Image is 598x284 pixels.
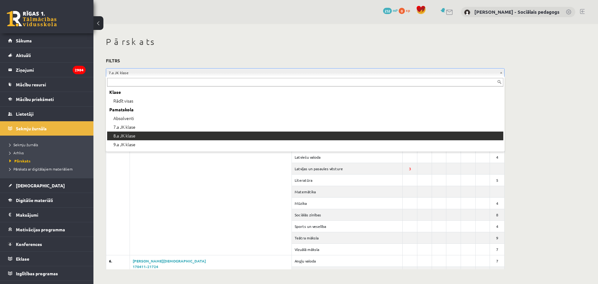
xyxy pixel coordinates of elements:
div: Rādīt visas [107,97,503,105]
div: Absolventi [107,114,503,123]
div: 9.a JK klase [107,140,503,149]
div: Pamatskola [107,105,503,114]
div: Klase [107,88,503,97]
div: 7.a JK klase [107,123,503,132]
div: 9.b JK klase [107,149,503,158]
div: 8.a JK klase [107,132,503,140]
